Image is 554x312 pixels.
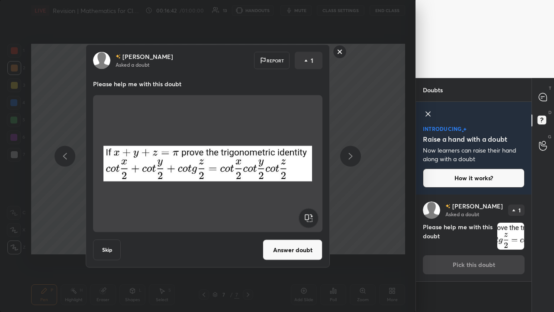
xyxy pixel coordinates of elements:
div: grid [416,195,531,312]
button: Answer doubt [263,240,322,260]
p: Asked a doubt [445,211,479,218]
p: Please help me with this doubt [93,80,322,88]
img: no-rating-badge.077c3623.svg [116,54,121,59]
img: 1759226775XV4SXC.JPEG [497,223,524,250]
img: large-star.026637fe.svg [463,127,467,131]
img: 1759226775XV4SXC.JPEG [103,99,312,229]
p: 1 [311,56,313,65]
p: [PERSON_NAME] [452,203,503,210]
p: D [548,109,551,116]
img: default.png [423,201,440,219]
p: Doubts [416,78,450,101]
img: small-star.76a44327.svg [462,130,464,133]
img: no-rating-badge.077c3623.svg [445,204,451,209]
img: default.png [93,52,110,69]
p: introducing [423,126,462,131]
p: T [549,85,551,91]
h5: Raise a hand with a doubt [423,134,507,144]
div: Report [254,52,290,69]
p: [PERSON_NAME] [122,53,173,60]
h4: Please help me with this doubt [423,222,493,250]
p: Asked a doubt [116,61,149,68]
p: Now learners can raise their hand along with a doubt [423,146,525,163]
p: 1 [519,208,521,213]
p: G [548,133,551,140]
button: How it works? [423,169,525,188]
button: Skip [93,240,121,260]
